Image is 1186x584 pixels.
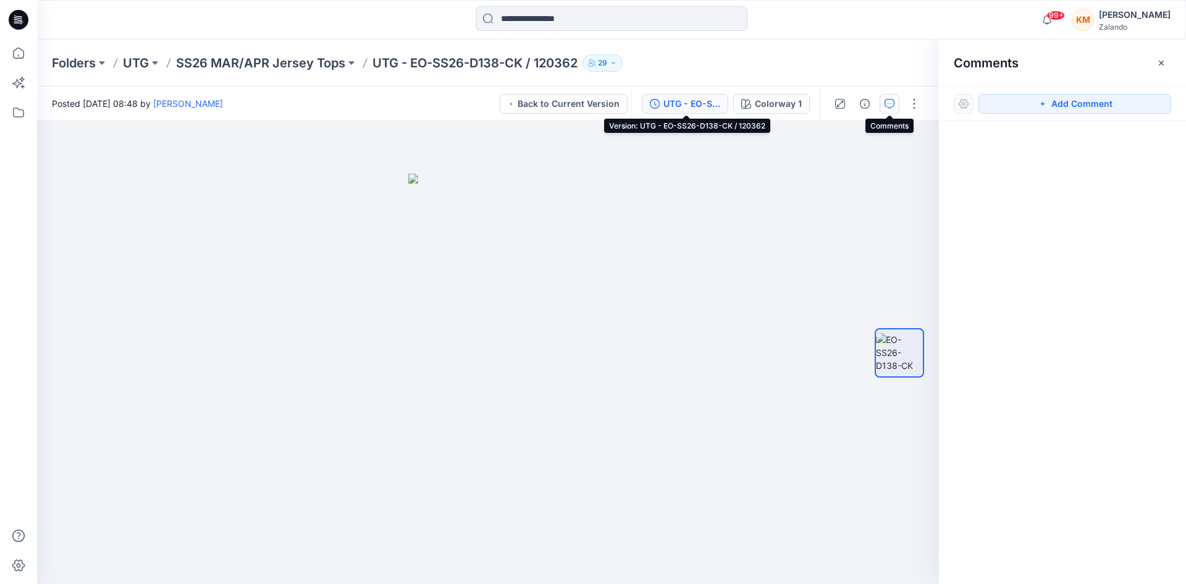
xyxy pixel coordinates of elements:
div: KM [1072,9,1094,31]
button: Add Comment [978,94,1171,114]
button: 29 [582,54,623,72]
p: UTG - EO-SS26-D138-CK / 120362 [372,54,578,72]
img: eyJhbGciOiJIUzI1NiIsImtpZCI6IjAiLCJzbHQiOiJzZXMiLCJ0eXAiOiJKV1QifQ.eyJkYXRhIjp7InR5cGUiOiJzdG9yYW... [408,174,568,584]
button: Back to Current Version [500,94,628,114]
h2: Comments [954,56,1019,70]
button: Colorway 1 [733,94,810,114]
div: Zalando [1099,22,1171,32]
span: Posted [DATE] 08:48 by [52,97,223,110]
button: Details [855,94,875,114]
div: Colorway 1 [755,97,802,111]
p: 29 [598,56,607,70]
div: UTG - EO-SS26-D138-CK / 120362 [663,97,720,111]
a: [PERSON_NAME] [153,98,223,109]
button: UTG - EO-SS26-D138-CK / 120362 [642,94,728,114]
a: SS26 MAR/APR Jersey Tops [176,54,345,72]
span: 99+ [1046,11,1065,20]
a: UTG [123,54,149,72]
div: [PERSON_NAME] [1099,7,1171,22]
img: EO-SS26-D138-CK [876,333,923,372]
a: Folders [52,54,96,72]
